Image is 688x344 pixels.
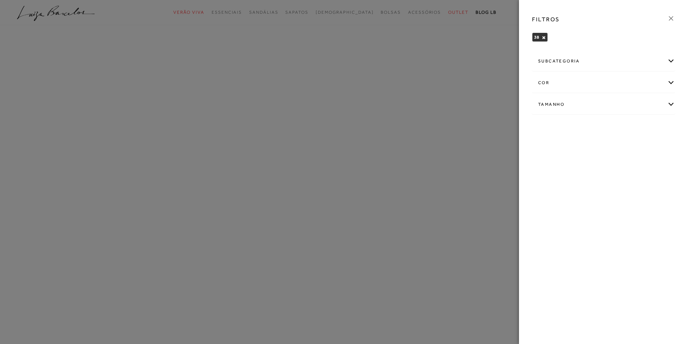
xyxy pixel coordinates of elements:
[534,35,539,40] span: 38
[532,95,675,114] div: Tamanho
[532,73,675,92] div: cor
[532,52,675,71] div: subcategoria
[532,15,560,23] h3: FILTROS
[542,35,546,40] button: 38 Close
